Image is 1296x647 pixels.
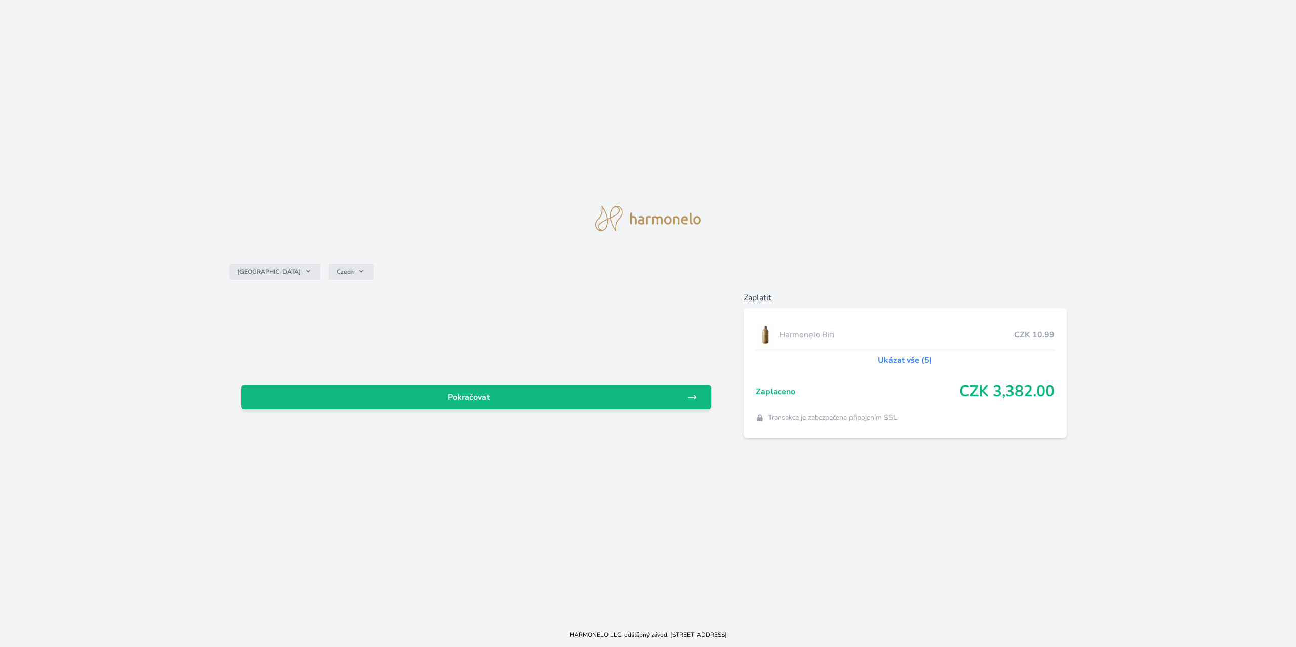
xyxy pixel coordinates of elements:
span: [GEOGRAPHIC_DATA] [237,268,301,276]
button: [GEOGRAPHIC_DATA] [229,264,320,280]
span: Zaplaceno [756,385,959,398]
span: Czech [337,268,354,276]
span: Harmonelo Bifi [779,329,1014,341]
img: CLEAN_BIFI_se_stinem_x-lo.jpg [756,322,775,348]
button: Czech [329,264,374,280]
span: Pokračovat [250,391,687,403]
a: Ukázat vše (5) [878,354,933,366]
a: Pokračovat [241,385,711,409]
span: CZK 3,382.00 [959,382,1055,401]
h6: Zaplatit [744,292,1066,304]
span: Transakce je zabezpečena připojením SSL [768,413,897,423]
span: CZK 10.99 [1014,329,1055,341]
img: logo.svg [595,206,701,231]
